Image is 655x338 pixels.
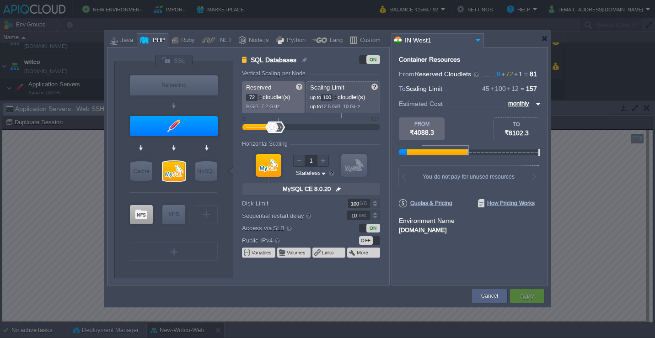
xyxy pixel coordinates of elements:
div: NoSQL [195,161,217,181]
span: 12 [506,85,519,92]
span: Quotas & Pricing [399,199,452,207]
span: 72 [500,70,513,78]
div: Create New Layer [195,205,218,223]
span: Scaling Limit [310,84,344,91]
div: Lang [327,34,343,48]
div: FROM [399,121,445,127]
div: ON [366,224,380,232]
div: Application Servers [130,116,218,136]
div: Java [118,34,133,48]
span: Reserved Cloudlets [414,70,480,78]
button: Volumes [287,249,306,256]
span: 8 [497,70,500,78]
div: Horizontal Scaling [242,141,290,147]
span: 81 [530,70,537,78]
p: cloudlet(s) [246,91,301,101]
div: GB [360,199,369,208]
button: Cancel [481,291,498,301]
span: How Pricing Works [478,199,535,207]
span: 12.5 GiB, 10 GHz [321,104,360,109]
div: ON [366,55,380,64]
span: = [522,70,530,78]
div: Storage Containers [130,205,153,224]
span: Estimated Cost [399,99,443,109]
span: 100 [489,85,506,92]
div: Container Resources [399,56,460,63]
div: SQL Databases [163,161,185,181]
label: Public IPv4 [242,235,335,245]
span: = [519,85,526,92]
span: Reserved [246,84,271,91]
div: Node.js [246,34,269,48]
span: 157 [526,85,537,92]
div: 0 [242,116,245,122]
div: TO [494,121,539,127]
button: Variables [252,249,273,256]
div: .NET [215,34,232,48]
div: Create New Layer [130,243,218,261]
p: cloudlet(s) [310,91,377,101]
div: 512 [371,116,379,122]
div: Cache [130,161,152,181]
div: NoSQL Databases [195,161,217,181]
span: ₹4088.3 [410,129,434,136]
div: sec [359,211,369,220]
button: Apply [520,291,534,301]
div: Load Balancer [130,75,218,95]
div: PHP [150,34,165,48]
label: Disk Limit [242,199,335,208]
div: Vertical Scaling per Node [242,70,308,77]
span: + [489,85,495,92]
span: ₹8102.3 [505,129,529,137]
div: [DOMAIN_NAME] [399,225,541,233]
span: 9 GiB, 7.2 GHz [246,104,280,109]
label: Access via SLB [242,223,335,233]
span: From [399,70,414,78]
div: OFF [359,236,373,245]
label: Environment Name [399,217,455,224]
span: Scaling Limit [406,85,442,92]
span: To [399,85,406,92]
span: 1 [513,70,522,78]
span: 45 [482,85,489,92]
button: Links [322,249,335,256]
div: Custom [357,34,381,48]
div: Balancing [130,75,218,95]
span: up to [310,104,321,109]
span: up to [310,95,321,100]
div: Ruby [178,34,195,48]
span: + [506,85,511,92]
span: + [500,70,506,78]
div: Python [284,34,306,48]
span: + [513,70,519,78]
div: Elastic VPS [162,205,185,224]
button: More [357,249,369,256]
div: VPS [162,205,185,223]
label: Sequential restart delay [242,211,335,221]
